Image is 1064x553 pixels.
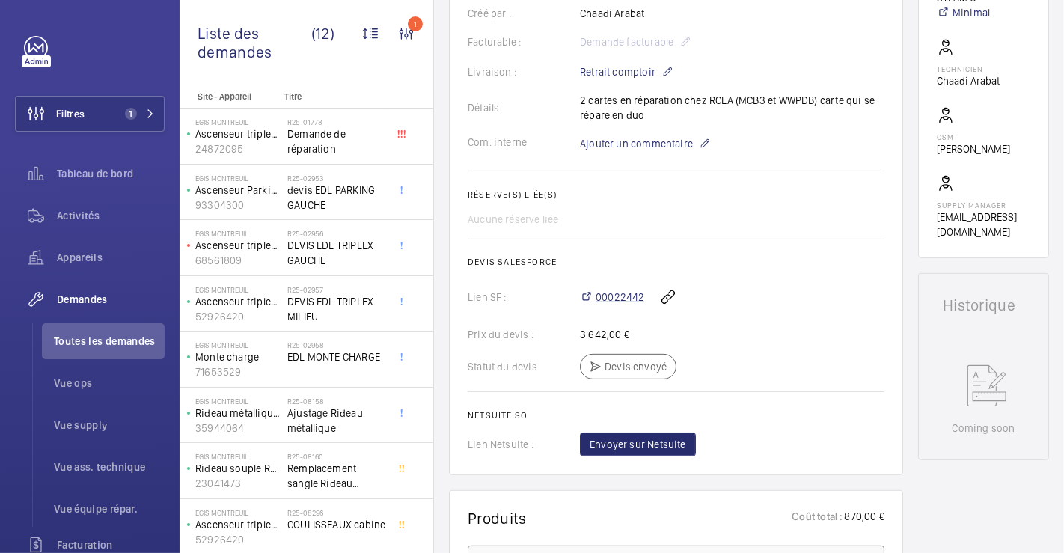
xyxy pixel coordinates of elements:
[937,73,1000,88] p: Chaadi Arabat
[590,437,686,452] span: Envoyer sur Netsuite
[195,340,281,349] p: EGIS MONTREUIL
[195,476,281,491] p: 23041473
[15,96,165,132] button: Filtres1
[287,508,386,517] h2: R25-08296
[195,508,281,517] p: EGIS MONTREUIL
[952,421,1015,436] p: Coming soon
[843,509,884,528] p: 870,00 €
[468,509,527,528] h1: Produits
[287,285,386,294] h2: R25-02957
[195,117,281,126] p: EGIS MONTREUIL
[287,517,386,532] span: COULISSEAUX cabine
[125,108,137,120] span: 1
[284,91,383,102] p: Titre
[287,183,386,213] span: devis EDL PARKING GAUCHE
[195,364,281,379] p: 71653529
[287,117,386,126] h2: R25-01778
[195,126,281,141] p: Ascenseur triplex droit
[287,397,386,406] h2: R25-08158
[287,340,386,349] h2: R25-02958
[195,309,281,324] p: 52926420
[195,183,281,198] p: Ascenseur Parking Gauche
[195,461,281,476] p: Rideau souple Rapide
[287,461,386,491] span: Remplacement sangle Rideau souple
[195,452,281,461] p: EGIS MONTREUIL
[195,285,281,294] p: EGIS MONTREUIL
[180,91,278,102] p: Site - Appareil
[792,509,843,528] p: Coût total :
[937,210,1030,239] p: [EMAIL_ADDRESS][DOMAIN_NAME]
[57,250,165,265] span: Appareils
[195,141,281,156] p: 24872095
[937,132,1010,141] p: CSM
[287,126,386,156] span: Demande de réparation
[468,257,884,267] h2: Devis Salesforce
[468,410,884,421] h2: Netsuite SO
[195,349,281,364] p: Monte charge
[195,532,281,547] p: 52926420
[287,406,386,436] span: Ajustage Rideau métallique
[54,501,165,516] span: Vue équipe répar.
[287,349,386,364] span: EDL MONTE CHARGE
[56,106,85,121] span: Filtres
[195,253,281,268] p: 68561809
[937,5,990,20] a: Minimal
[287,294,386,324] span: DEVIS EDL TRIPLEX MILIEU
[57,292,165,307] span: Demandes
[580,433,696,456] button: Envoyer sur Netsuite
[195,517,281,532] p: Ascenseur triplex milieu
[937,64,1000,73] p: Technicien
[195,229,281,238] p: EGIS MONTREUIL
[54,334,165,349] span: Toutes les demandes
[195,198,281,213] p: 93304300
[195,174,281,183] p: EGIS MONTREUIL
[57,208,165,223] span: Activités
[580,63,673,81] p: Retrait comptoir
[287,229,386,238] h2: R25-02956
[580,290,644,305] a: 00022442
[195,397,281,406] p: EGIS MONTREUIL
[195,238,281,253] p: Ascenseur triplex gauche A
[468,189,884,200] h2: Réserve(s) liée(s)
[54,376,165,391] span: Vue ops
[54,459,165,474] span: Vue ass. technique
[287,452,386,461] h2: R25-08160
[287,174,386,183] h2: R25-02953
[937,141,1010,156] p: [PERSON_NAME]
[287,238,386,268] span: DEVIS EDL TRIPLEX GAUCHE
[943,298,1024,313] h1: Historique
[195,421,281,436] p: 35944064
[195,294,281,309] p: Ascenseur triplex milieu
[195,406,281,421] p: Rideau métallique Livraison
[54,418,165,433] span: Vue supply
[596,290,644,305] span: 00022442
[198,24,311,61] span: Liste des demandes
[57,537,165,552] span: Facturation
[937,201,1030,210] p: Supply manager
[580,136,693,151] span: Ajouter un commentaire
[57,166,165,181] span: Tableau de bord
